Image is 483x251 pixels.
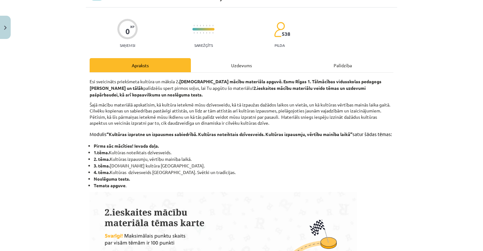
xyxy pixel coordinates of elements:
[203,25,204,26] img: icon-short-line-57e1e144782c952c97e751825c79c345078a6d821885a25fce030b3d8c18986b.svg
[90,102,391,126] span: Šajā mācību materiālā apskatīsim, kā kultūra ietekmē mūsu dzīvesveidu, kā tā izpaužas dažādos lai...
[110,163,205,168] span: [DOMAIN_NAME] kultūra [GEOGRAPHIC_DATA].
[90,131,107,137] span: Modulis
[203,32,204,34] img: icon-short-line-57e1e144782c952c97e751825c79c345078a6d821885a25fce030b3d8c18986b.svg
[200,25,201,26] img: icon-short-line-57e1e144782c952c97e751825c79c345078a6d821885a25fce030b3d8c18986b.svg
[90,58,191,72] div: Apraksts
[90,79,178,84] span: Esi sveicināts priekšmeta kultūra un māksla 2
[125,27,130,36] div: 0
[109,150,171,155] span: Kultūras noteiktais dzīvesveids.
[125,183,126,188] span: .
[94,156,110,162] span: 2. tēma.
[275,43,285,47] p: pilda
[206,32,207,34] img: icon-short-line-57e1e144782c952c97e751825c79c345078a6d821885a25fce030b3d8c18986b.svg
[191,58,292,72] div: Uzdevums
[90,79,382,91] span: .[DEMOGRAPHIC_DATA] mācību materiāla apguvē. Esmu Rīgas 1. Tālmācības vidusskolas pedagogs [PERSO...
[282,31,290,37] span: 538
[94,169,110,175] span: 4. tēma.
[292,58,393,72] div: Palīdzība
[4,26,7,30] img: icon-close-lesson-0947bae3869378f0d4975bcd49f059093ad1ed9edebbc8119c70593378902aed.svg
[110,169,236,175] span: Kultūras dzīvesveids [GEOGRAPHIC_DATA]. Svētki un tradīcijas.
[350,131,353,137] span: ”
[130,25,134,28] span: XP
[94,183,125,188] span: Temata apguve
[94,163,110,168] span: 3. tēma.
[194,43,213,47] p: Sarežģīts
[209,32,210,34] img: icon-short-line-57e1e144782c952c97e751825c79c345078a6d821885a25fce030b3d8c18986b.svg
[107,131,109,137] span: “
[209,25,210,26] img: icon-short-line-57e1e144782c952c97e751825c79c345078a6d821885a25fce030b3d8c18986b.svg
[200,32,201,34] img: icon-short-line-57e1e144782c952c97e751825c79c345078a6d821885a25fce030b3d8c18986b.svg
[110,156,192,162] span: Kultūras izpausmju, vērtību mainība laikā.
[94,150,109,155] span: 1.tēma.
[197,25,197,26] img: icon-short-line-57e1e144782c952c97e751825c79c345078a6d821885a25fce030b3d8c18986b.svg
[109,131,350,137] span: Kultūras izpratne un izpausmes sabiedrībā. Kultūras noteiktais dzīvesveids. Kultūras izpausmju, v...
[206,25,207,26] img: icon-short-line-57e1e144782c952c97e751825c79c345078a6d821885a25fce030b3d8c18986b.svg
[143,85,253,91] span: palīdzēšu spert pirmos soļus, lai Tu apgūtu šo materiālu!
[353,131,392,137] span: satur šādas tēmas:
[94,143,159,149] span: Pirms sāc mācīties! Ievada daļa.
[117,43,138,47] p: Saņemsi
[94,176,130,182] span: Noslēguma tests.
[274,22,285,37] img: students-c634bb4e5e11cddfef0936a35e636f08e4e9abd3cc4e673bd6f9a4125e45ecb1.svg
[197,32,197,34] img: icon-short-line-57e1e144782c952c97e751825c79c345078a6d821885a25fce030b3d8c18986b.svg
